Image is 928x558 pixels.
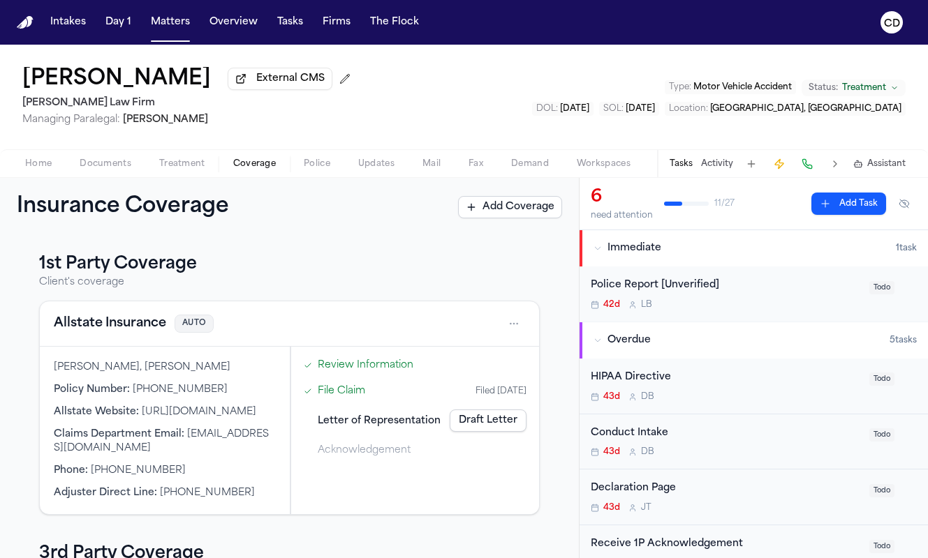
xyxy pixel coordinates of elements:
[458,196,562,218] button: Add Coverage
[869,540,894,553] span: Todo
[641,502,651,513] span: J T
[159,158,205,169] span: Treatment
[298,354,533,462] div: Steps
[100,10,137,35] button: Day 1
[607,333,651,347] span: Overdue
[318,443,411,458] span: Acknowledgement
[603,105,624,113] span: SOL :
[580,414,928,470] div: Open task: Conduct Intake
[591,370,861,386] div: HIPAA Directive
[22,67,211,92] button: Edit matter name
[22,95,356,112] h2: [PERSON_NAME] Law Firm
[290,347,540,514] div: Claims filing progress
[842,82,886,93] span: Treatment
[580,322,928,359] button: Overdue5tasks
[665,102,906,116] button: Edit Location: Austin, TX
[742,154,761,174] button: Add Task
[670,158,693,169] button: Tasks
[641,299,652,310] span: L B
[665,80,796,94] button: Edit Type: Motor Vehicle Accident
[317,10,356,35] button: Firms
[532,102,594,116] button: Edit DOL: 2025-08-24
[17,16,34,29] a: Home
[797,154,817,174] button: Make a Call
[591,210,653,221] div: need attention
[123,114,208,125] span: [PERSON_NAME]
[17,195,260,220] h1: Insurance Coverage
[39,253,540,276] h3: 1st Party Coverage
[25,158,52,169] span: Home
[603,391,620,402] span: 43d
[91,465,186,476] span: [PHONE_NUMBER]
[503,312,525,335] button: Open actions
[422,158,441,169] span: Mail
[45,10,91,35] button: Intakes
[54,361,276,375] div: [PERSON_NAME], [PERSON_NAME]
[22,114,120,125] span: Managing Paralegal:
[769,154,789,174] button: Create Immediate Task
[591,481,861,497] div: Declaration Page
[701,158,733,169] button: Activity
[580,266,928,322] div: Open task: Police Report [Unverified]
[204,10,263,35] button: Overview
[591,278,861,294] div: Police Report [Unverified]
[145,10,196,35] button: Matters
[580,359,928,414] div: Open task: HIPAA Directive
[318,358,413,372] a: Open Review Information
[54,384,130,395] span: Policy Number :
[603,299,620,310] span: 42d
[511,158,549,169] span: Demand
[560,105,589,113] span: [DATE]
[364,10,425,35] a: The Flock
[175,315,214,333] span: AUTO
[272,10,309,35] a: Tasks
[714,198,735,209] span: 11 / 27
[476,386,526,397] div: Filed [DATE]
[603,502,620,513] span: 43d
[536,105,558,113] span: DOL :
[869,428,894,442] span: Todo
[318,414,441,428] span: Letter of Representation
[233,158,276,169] span: Coverage
[599,102,659,116] button: Edit SOL: 2027-08-24
[54,429,184,439] span: Claims Department Email :
[54,488,157,498] span: Adjuster Direct Line :
[256,72,325,86] span: External CMS
[710,105,901,113] span: [GEOGRAPHIC_DATA], [GEOGRAPHIC_DATA]
[869,484,894,497] span: Todo
[811,193,886,215] button: Add Task
[669,83,691,91] span: Type :
[869,372,894,386] span: Todo
[133,384,228,395] span: [PHONE_NUMBER]
[591,536,861,552] div: Receive 1P Acknowledgement
[890,335,917,346] span: 5 task s
[693,83,792,91] span: Motor Vehicle Accident
[809,82,838,93] span: Status:
[580,469,928,525] div: Open task: Declaration Page
[228,68,332,90] button: External CMS
[22,67,211,92] h1: [PERSON_NAME]
[896,243,917,254] span: 1 task
[802,80,906,96] button: Change status from Treatment
[669,105,708,113] span: Location :
[304,158,330,169] span: Police
[160,488,255,498] span: [PHONE_NUMBER]
[318,384,365,398] a: Open File Claim
[892,193,917,215] button: Hide completed tasks (⌘⇧H)
[853,158,906,169] button: Assistant
[603,446,620,458] span: 43d
[450,409,526,432] a: Draft Letter
[626,105,655,113] span: [DATE]
[358,158,395,169] span: Updates
[54,407,139,417] span: Allstate Website :
[577,158,631,169] span: Workspaces
[469,158,483,169] span: Fax
[641,446,654,458] span: D B
[884,19,900,29] text: CD
[54,465,88,476] span: Phone :
[867,158,906,169] span: Assistant
[17,16,34,29] img: Finch Logo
